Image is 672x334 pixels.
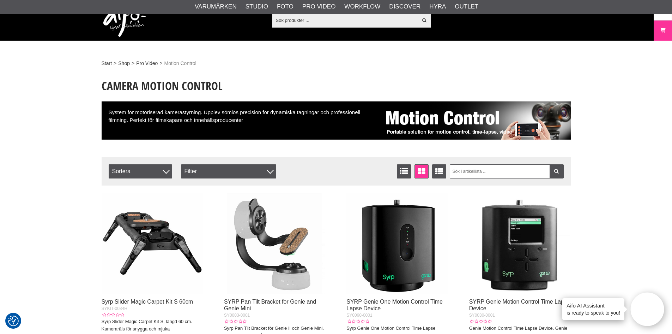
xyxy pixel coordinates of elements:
[469,299,570,311] a: SYRP Genie Motion Control Time Lapse Device
[302,2,335,11] a: Pro Video
[224,318,247,325] div: Kundbetyg: 0
[103,5,146,37] img: logo.png
[346,318,369,325] div: Kundbetyg: 0
[8,315,19,327] button: Samtyckesinställningar
[159,60,162,67] span: >
[102,193,203,294] img: Syrp Slider Magic Carpet Kit S 60cm
[277,2,293,11] a: Foto
[102,312,124,318] div: Kundbetyg: 0
[469,313,495,318] span: SY0030-0001
[450,164,564,178] input: Sök i artikellista ...
[272,15,418,25] input: Sök produkter ...
[469,318,492,325] div: Kundbetyg: 0
[181,164,276,178] div: Filter
[102,101,571,140] div: System för motoriserad kamerastyrning. Upplev sömlös precision för dynamiska tagningar och profes...
[8,316,19,326] img: Revisit consent button
[114,60,116,67] span: >
[102,78,571,94] h1: Camera Motion Control
[346,193,448,294] img: SYRP Genie One Motion Control Time Lapse Device
[132,60,134,67] span: >
[102,60,112,67] a: Start
[224,299,316,311] a: SYRP Pan Tilt Bracket for Genie and Genie Mini
[469,193,571,294] img: SYRP Genie Motion Control Time Lapse Device
[550,164,564,178] a: Filtrera
[380,101,571,140] img: Camera Motion Control
[136,60,158,67] a: Pro Video
[429,2,446,11] a: Hyra
[346,299,443,311] a: SYRP Genie One Motion Control Time Lapse Device
[102,299,193,305] a: Syrp Slider Magic Carpet Kit S 60cm
[164,60,196,67] span: Motion Control
[344,2,380,11] a: Workflow
[195,2,237,11] a: Varumärken
[562,298,624,320] div: is ready to speak to you!
[389,2,420,11] a: Discover
[432,164,446,178] a: Utökad listvisning
[346,313,372,318] span: SY0060-0001
[397,164,411,178] a: Listvisning
[102,306,127,311] span: SYKIT-0034H
[455,2,478,11] a: Outlet
[567,302,620,309] h4: Aifo AI Assistant
[118,60,130,67] a: Shop
[224,313,250,318] span: SY0003-0001
[109,164,172,178] span: Sortera
[414,164,429,178] a: Fönstervisning
[224,193,326,294] img: SYRP Pan Tilt Bracket for Genie and Genie Mini
[246,2,268,11] a: Studio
